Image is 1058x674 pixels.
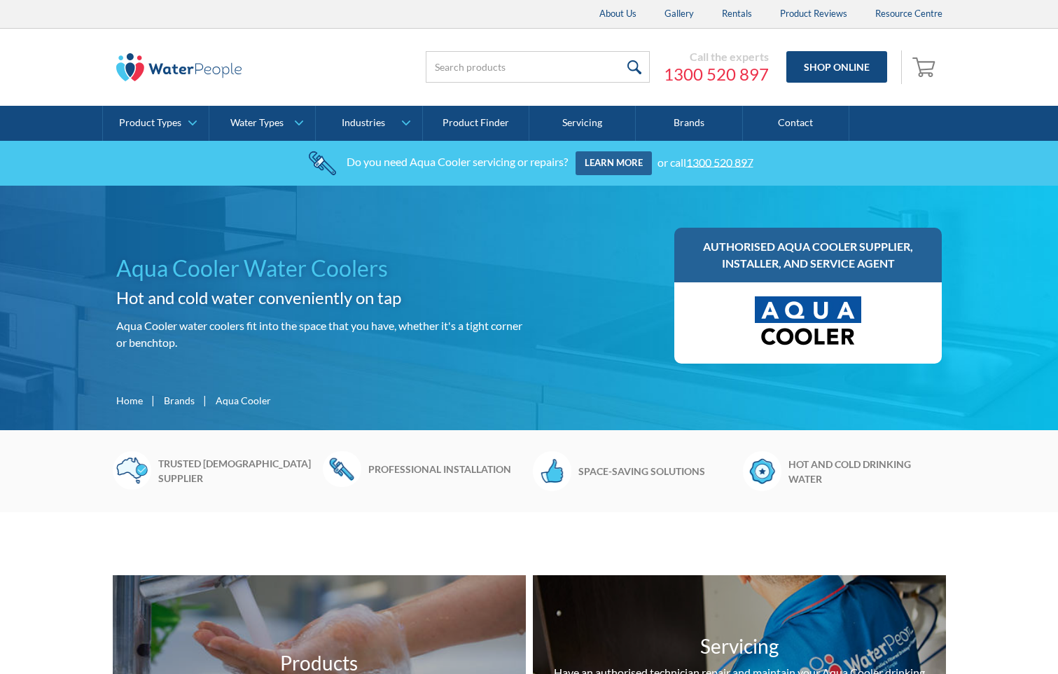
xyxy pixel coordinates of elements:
h6: Trusted [DEMOGRAPHIC_DATA] supplier [158,456,316,486]
div: | [150,392,157,408]
input: Search products [426,51,650,83]
a: Product Types [103,106,209,141]
a: Brands [164,393,195,408]
a: 1300 520 897 [664,64,769,85]
a: 1300 520 897 [686,155,753,168]
img: Australia [113,451,151,489]
a: Industries [316,106,422,141]
div: Do you need Aqua Cooler servicing or repairs? [347,155,568,168]
a: Open empty cart [909,50,942,84]
h3: Authorised Aqua Cooler supplier, installer, and service agent [688,238,928,272]
div: Industries [342,117,385,129]
div: Water Types [230,117,284,129]
h3: Servicing [700,631,779,661]
div: Product Types [119,117,181,129]
img: Thumbs Up [533,451,571,490]
div: or call [657,155,753,168]
a: Servicing [529,106,636,141]
a: Water Types [209,106,315,141]
h1: Aqua Cooler Water Coolers [116,252,524,285]
img: Aqua Cooler [755,296,861,350]
h6: Hot and cold drinking water [788,457,946,486]
h6: Space-saving solutions [578,464,736,479]
a: Shop Online [786,51,887,83]
a: Home [116,393,143,408]
h2: Hot and cold water conveniently on tap [116,285,524,310]
a: Contact [743,106,849,141]
a: Brands [636,106,742,141]
div: | [202,392,209,408]
h6: Professional installation [368,462,526,476]
a: Learn more [576,151,652,175]
div: Aqua Cooler [216,393,271,408]
p: Aqua Cooler water coolers fit into the space that you have, whether it's a tight corner or benchtop. [116,317,524,351]
img: shopping cart [912,55,939,78]
a: Product Finder [423,106,529,141]
div: Call the experts [664,50,769,64]
img: Wrench [323,451,361,486]
img: The Water People [116,53,242,81]
img: Badge [743,451,781,490]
